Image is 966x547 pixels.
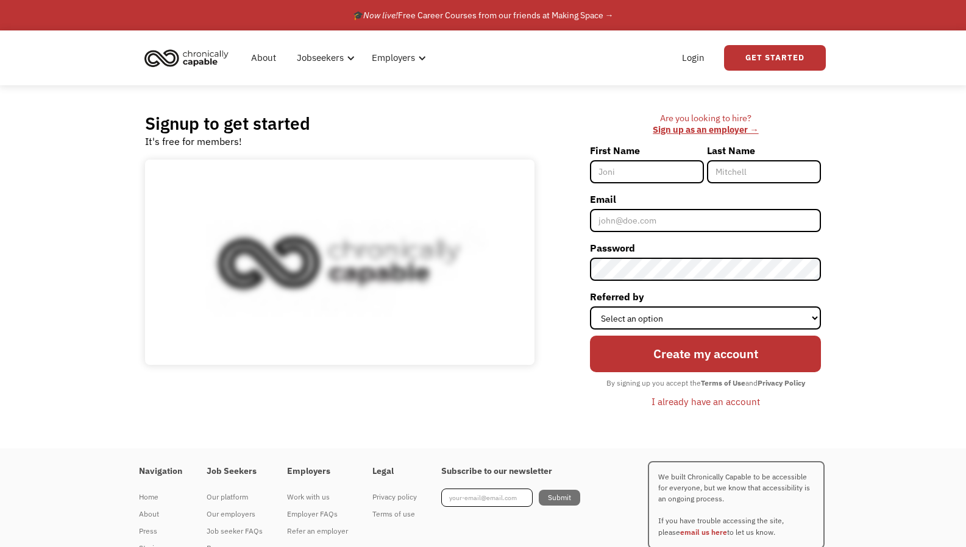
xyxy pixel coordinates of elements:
div: Job seeker FAQs [207,524,263,538]
div: Employers [364,38,430,77]
label: Last Name [707,141,821,160]
em: Now live! [363,10,398,21]
label: First Name [590,141,704,160]
div: About [139,507,182,521]
a: Press [139,523,182,540]
div: It's free for members! [145,134,242,149]
div: Are you looking to hire? ‍ [590,113,821,135]
label: Referred by [590,287,821,306]
a: Get Started [724,45,826,71]
label: Password [590,238,821,258]
label: Email [590,189,821,209]
h4: Employers [287,466,348,477]
a: About [139,506,182,523]
div: 🎓 Free Career Courses from our friends at Making Space → [353,8,614,23]
a: Our employers [207,506,263,523]
a: Privacy policy [372,489,417,506]
a: home [141,44,238,71]
form: Member-Signup-Form [590,141,821,412]
input: Create my account [590,336,821,372]
a: email us here [680,528,727,537]
strong: Terms of Use [701,378,745,387]
div: Press [139,524,182,538]
div: Our platform [207,490,263,504]
div: Employer FAQs [287,507,348,521]
div: Privacy policy [372,490,417,504]
img: Chronically Capable logo [141,44,232,71]
div: By signing up you accept the and [600,375,811,391]
div: Refer an employer [287,524,348,538]
input: john@doe.com [590,209,821,232]
div: Work with us [287,490,348,504]
a: Login [675,38,712,77]
a: Work with us [287,489,348,506]
strong: Privacy Policy [758,378,805,387]
a: Our platform [207,489,263,506]
input: Joni [590,160,704,183]
input: Submit [539,490,580,506]
a: Employer FAQs [287,506,348,523]
div: Our employers [207,507,263,521]
div: Jobseekers [289,38,358,77]
a: About [244,38,283,77]
a: Terms of use [372,506,417,523]
a: Job seeker FAQs [207,523,263,540]
h2: Signup to get started [145,113,310,134]
div: Employers [372,51,415,65]
div: Terms of use [372,507,417,521]
a: Sign up as an employer → [653,124,758,135]
h4: Subscribe to our newsletter [441,466,580,477]
h4: Navigation [139,466,182,477]
h4: Job Seekers [207,466,263,477]
div: I already have an account [652,394,760,409]
div: Home [139,490,182,504]
a: I already have an account [642,391,769,412]
a: Home [139,489,182,506]
h4: Legal [372,466,417,477]
form: Footer Newsletter [441,489,580,507]
a: Refer an employer [287,523,348,540]
div: Jobseekers [297,51,344,65]
input: Mitchell [707,160,821,183]
input: your-email@email.com [441,489,533,507]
